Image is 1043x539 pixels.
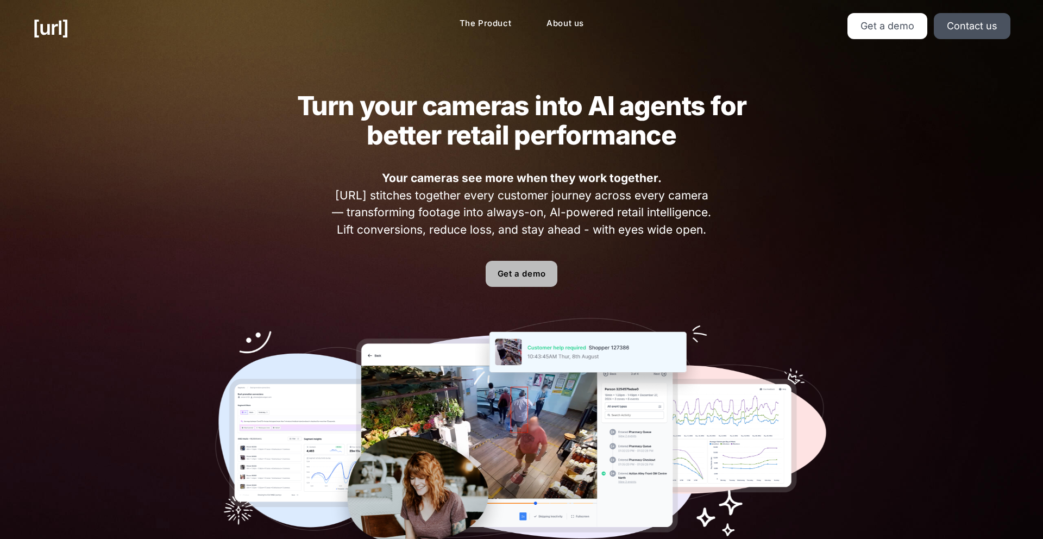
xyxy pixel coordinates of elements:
strong: Your cameras see more when they work together. [382,171,662,185]
a: The Product [451,13,520,34]
h2: Turn your cameras into AI agents for better retail performance [275,91,768,150]
a: About us [538,13,593,34]
a: Get a demo [847,13,927,39]
span: [URL] stitches together every customer journey across every camera — transforming footage into al... [329,170,715,238]
a: Get a demo [486,261,557,287]
a: Contact us [934,13,1010,39]
a: [URL] [33,13,68,42]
